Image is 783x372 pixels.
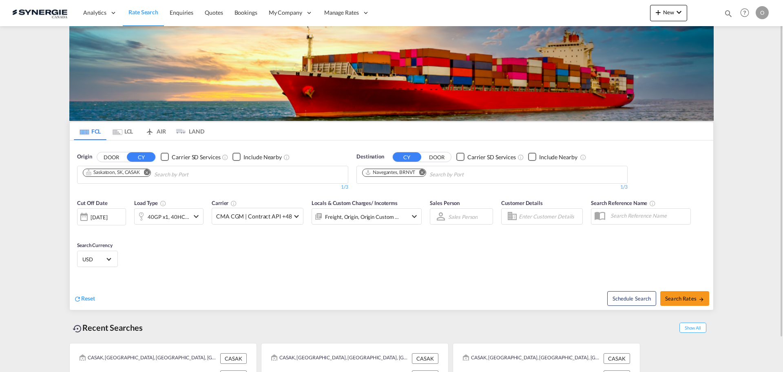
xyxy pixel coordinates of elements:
md-select: Sales Person [447,211,478,223]
span: Search Rates [665,295,704,302]
md-tab-item: LCL [106,122,139,140]
md-icon: icon-information-outline [160,200,166,207]
div: CASAK, Saskatoon, SK, Canada, North America, Americas [80,353,218,364]
div: [DATE] [77,208,126,225]
input: Chips input. [429,168,507,181]
span: Search Reference Name [591,200,656,206]
button: CY [393,152,421,162]
md-icon: icon-chevron-down [191,212,201,221]
div: CASAK [604,353,630,364]
span: Origin [77,153,92,161]
md-icon: The selected Trucker/Carrierwill be displayed in the rate results If the rates are from another f... [230,200,237,207]
div: 1/3 [77,184,348,191]
img: 1f56c880d42311ef80fc7dca854c8e59.png [12,4,67,22]
span: Quotes [205,9,223,16]
div: Press delete to remove this chip. [365,169,417,176]
div: icon-magnify [724,9,733,21]
span: Rate Search [128,9,158,16]
span: / Incoterms [371,200,398,206]
div: Include Nearby [539,153,577,161]
md-icon: Unchecked: Search for CY (Container Yard) services for all selected carriers.Checked : Search for... [518,154,524,160]
img: LCL+%26+FCL+BACKGROUND.png [69,26,714,121]
div: CASAK [412,353,438,364]
md-icon: icon-airplane [145,127,155,133]
md-datepicker: Select [77,225,83,236]
div: Freight Origin Origin Custom Destination Destination Custom Factory Stuffing [325,211,399,223]
span: CMA CGM | Contract API +48 [216,212,292,221]
span: Reset [81,295,95,302]
span: New [653,9,684,16]
div: O [756,6,769,19]
md-icon: Your search will be saved by the below given name [649,200,656,207]
button: DOOR [422,152,451,162]
div: CASAK, Saskatoon, SK, Canada, North America, Americas [463,353,602,364]
div: 1/3 [356,184,628,191]
div: Help [738,6,756,20]
md-icon: icon-chevron-down [674,7,684,17]
md-icon: Unchecked: Ignores neighbouring ports when fetching rates.Checked : Includes neighbouring ports w... [580,154,586,160]
span: Show All [679,323,706,333]
md-icon: icon-backup-restore [73,324,82,334]
div: CASAK, Saskatoon, SK, Canada, North America, Americas [271,353,410,364]
div: OriginDOOR CY Checkbox No InkUnchecked: Search for CY (Container Yard) services for all selected ... [70,140,713,310]
button: Remove [414,169,426,177]
md-chips-wrap: Chips container. Use arrow keys to select chips. [361,166,510,181]
div: icon-refreshReset [74,294,95,303]
span: Customer Details [501,200,542,206]
div: 40GP x1 40HC x1icon-chevron-down [134,208,203,225]
span: Load Type [134,200,166,206]
md-tab-item: LAND [172,122,204,140]
span: Bookings [234,9,257,16]
div: Carrier SD Services [467,153,516,161]
md-checkbox: Checkbox No Ink [161,153,220,161]
input: Search Reference Name [606,209,690,222]
div: Navegantes, BRNVT [365,169,415,176]
button: Search Ratesicon-arrow-right [660,291,709,306]
span: Destination [356,153,384,161]
md-icon: icon-plus 400-fg [653,7,663,17]
div: Carrier SD Services [172,153,220,161]
button: DOOR [97,152,126,162]
div: Press delete to remove this chip. [86,169,142,176]
span: Analytics [83,9,106,17]
input: Enter Customer Details [519,210,580,223]
div: Recent Searches [69,319,146,337]
md-pagination-wrapper: Use the left and right arrow keys to navigate between tabs [74,122,204,140]
md-icon: Unchecked: Ignores neighbouring ports when fetching rates.Checked : Includes neighbouring ports w... [283,154,290,160]
button: Note: By default Schedule search will only considerorigin ports, destination ports and cut off da... [607,291,656,306]
md-checkbox: Checkbox No Ink [232,153,282,161]
div: Freight Origin Origin Custom Destination Destination Custom Factory Stuffingicon-chevron-down [312,208,422,225]
md-checkbox: Checkbox No Ink [456,153,516,161]
span: Manage Rates [324,9,359,17]
div: [DATE] [91,214,107,221]
span: Cut Off Date [77,200,108,206]
md-icon: icon-refresh [74,295,81,303]
span: Sales Person [430,200,460,206]
md-select: Select Currency: $ USDUnited States Dollar [82,253,113,265]
span: Enquiries [170,9,193,16]
md-chips-wrap: Chips container. Use arrow keys to select chips. [82,166,235,181]
input: Chips input. [154,168,232,181]
md-icon: icon-chevron-down [409,212,419,221]
md-icon: Unchecked: Search for CY (Container Yard) services for all selected carriers.Checked : Search for... [222,154,228,160]
md-checkbox: Checkbox No Ink [528,153,577,161]
md-icon: icon-magnify [724,9,733,18]
button: Remove [138,169,150,177]
div: Include Nearby [243,153,282,161]
span: My Company [269,9,302,17]
button: icon-plus 400-fgNewicon-chevron-down [650,5,687,21]
md-icon: icon-arrow-right [699,296,704,302]
md-tab-item: AIR [139,122,172,140]
div: CASAK [220,353,247,364]
span: Help [738,6,752,20]
div: Saskatoon, SK, CASAK [86,169,140,176]
span: USD [82,256,105,263]
div: 40GP x1 40HC x1 [148,211,189,223]
span: Locals & Custom Charges [312,200,398,206]
md-tab-item: FCL [74,122,106,140]
button: CY [127,152,155,162]
span: Search Currency [77,242,113,248]
span: Carrier [212,200,237,206]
